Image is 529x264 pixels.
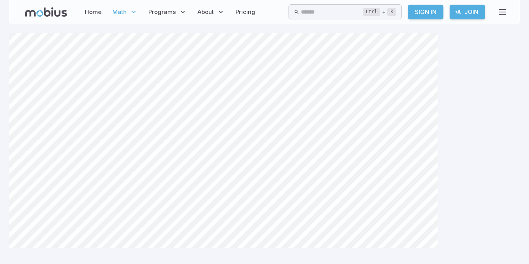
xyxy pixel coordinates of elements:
[363,7,396,17] div: +
[233,3,258,21] a: Pricing
[112,8,127,16] span: Math
[82,3,104,21] a: Home
[450,5,485,19] a: Join
[363,8,380,16] kbd: Ctrl
[387,8,396,16] kbd: k
[198,8,214,16] span: About
[408,5,443,19] a: Sign In
[148,8,176,16] span: Programs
